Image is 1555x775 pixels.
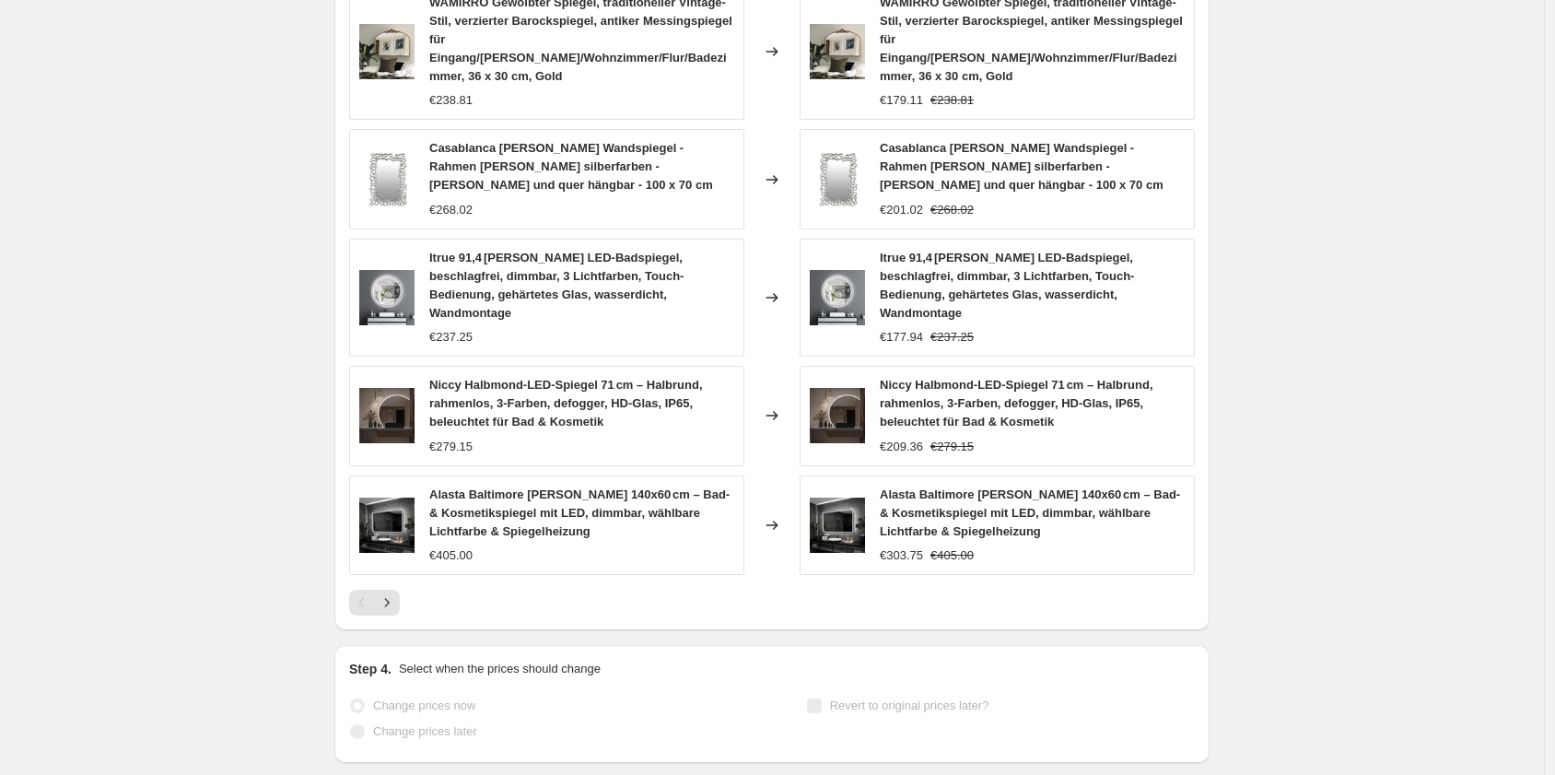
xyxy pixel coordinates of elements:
[429,328,473,346] div: €237.25
[429,91,473,110] div: €238.81
[429,378,703,429] span: Niccy Halbmond-LED-Spiegel 71 cm – Halbrund, rahmenlos, 3-Farben, defogger, HD-Glas, IP65, beleuc...
[359,498,415,553] img: 71BgyVqX7XL_80x.jpg
[429,141,713,192] span: Casablanca [PERSON_NAME] Wandspiegel - Rahmen [PERSON_NAME] silberfarben - [PERSON_NAME] und quer...
[880,438,923,456] div: €209.36
[429,546,473,565] div: €405.00
[349,660,392,678] h2: Step 4.
[830,699,989,712] span: Revert to original prices later?
[880,91,923,110] div: €179.11
[880,546,923,565] div: €303.75
[359,270,415,325] img: 41hXRKnVmGL_80x.jpg
[359,152,415,207] img: 61rCeC0mfAL_80x.jpg
[429,438,473,456] div: €279.15
[810,498,865,553] img: 71BgyVqX7XL_80x.jpg
[359,388,415,443] img: 71vXsU-v2KL_80x.jpg
[810,24,865,79] img: 71lFYA-r4DL_80x.jpg
[880,487,1180,538] span: Alasta Baltimore [PERSON_NAME] 140x60 cm – Bad- & Kosmetikspiegel mit LED, dimmbar, wählbare Lich...
[429,201,473,219] div: €268.02
[880,378,1153,429] span: Niccy Halbmond-LED-Spiegel 71 cm – Halbrund, rahmenlos, 3-Farben, defogger, HD-Glas, IP65, beleuc...
[930,91,974,110] strike: €238.81
[880,251,1134,320] span: Itrue 91,4 [PERSON_NAME] LED-Badspiegel, beschlagfrei, dimmbar, 3 Lichtfarben, Touch-Bedienung, g...
[810,152,865,207] img: 61rCeC0mfAL_80x.jpg
[930,201,974,219] strike: €268.02
[349,590,400,616] nav: Pagination
[399,660,601,678] p: Select when the prices should change
[374,590,400,616] button: Next
[880,328,923,346] div: €177.94
[373,699,475,712] span: Change prices now
[930,438,974,456] strike: €279.15
[429,251,684,320] span: Itrue 91,4 [PERSON_NAME] LED-Badspiegel, beschlagfrei, dimmbar, 3 Lichtfarben, Touch-Bedienung, g...
[359,24,415,79] img: 71lFYA-r4DL_80x.jpg
[810,270,865,325] img: 41hXRKnVmGL_80x.jpg
[373,724,477,738] span: Change prices later
[429,487,730,538] span: Alasta Baltimore [PERSON_NAME] 140x60 cm – Bad- & Kosmetikspiegel mit LED, dimmbar, wählbare Lich...
[810,388,865,443] img: 71vXsU-v2KL_80x.jpg
[880,201,923,219] div: €201.02
[880,141,1163,192] span: Casablanca [PERSON_NAME] Wandspiegel - Rahmen [PERSON_NAME] silberfarben - [PERSON_NAME] und quer...
[930,546,974,565] strike: €405.00
[930,328,974,346] strike: €237.25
